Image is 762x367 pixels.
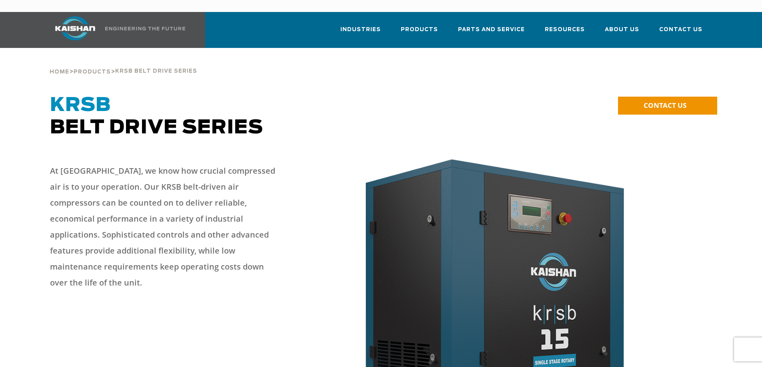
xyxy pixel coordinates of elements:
[50,69,69,75] span: Home
[545,25,585,34] span: Resources
[458,25,525,34] span: Parts and Service
[74,69,111,75] span: Products
[45,12,187,48] a: Kaishan USA
[458,19,525,46] a: Parts and Service
[74,68,111,75] a: Products
[659,25,702,34] span: Contact Us
[105,27,185,30] img: Engineering the future
[50,68,69,75] a: Home
[340,19,381,46] a: Industries
[115,69,197,74] span: krsb belt drive series
[50,96,111,115] span: KRSB
[401,25,438,34] span: Products
[50,163,282,291] p: At [GEOGRAPHIC_DATA], we know how crucial compressed air is to your operation. Our KRSB belt-driv...
[401,19,438,46] a: Products
[605,19,639,46] a: About Us
[644,101,686,110] span: CONTACT US
[545,19,585,46] a: Resources
[618,97,717,115] a: CONTACT US
[45,16,105,40] img: kaishan logo
[50,96,263,137] span: Belt Drive Series
[605,25,639,34] span: About Us
[659,19,702,46] a: Contact Us
[340,25,381,34] span: Industries
[50,48,197,78] div: > >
